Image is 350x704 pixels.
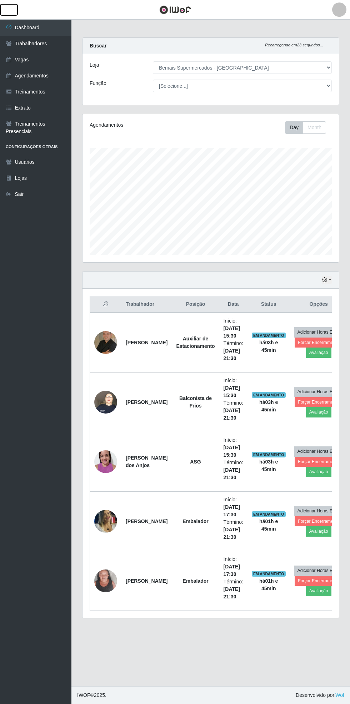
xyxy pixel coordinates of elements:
[295,516,342,526] button: Forçar Encerramento
[295,457,342,467] button: Forçar Encerramento
[252,452,286,457] span: EM ANDAMENTO
[224,436,243,459] li: Início:
[294,506,343,516] button: Adicionar Horas Extra
[121,296,172,313] th: Trabalhador
[285,121,332,134] div: Toolbar with button groups
[295,576,342,586] button: Forçar Encerramento
[259,459,278,472] strong: há 03 h e 45 min
[224,578,243,601] li: Término:
[172,296,219,313] th: Posição
[294,387,343,397] button: Adicionar Horas Extra
[224,586,240,599] time: [DATE] 21:30
[190,459,201,465] strong: ASG
[90,43,106,49] strong: Buscar
[94,331,117,354] img: 1679057425949.jpeg
[224,527,240,540] time: [DATE] 21:30
[295,338,342,348] button: Forçar Encerramento
[90,80,106,87] label: Função
[94,387,117,417] img: 1723623614898.jpeg
[159,5,191,14] img: CoreUI Logo
[285,121,326,134] div: First group
[294,327,343,337] button: Adicionar Horas Extra
[224,556,243,578] li: Início:
[259,340,278,353] strong: há 03 h e 45 min
[224,325,240,339] time: [DATE] 15:30
[306,348,331,358] button: Avaliação
[126,340,167,345] strong: [PERSON_NAME]
[224,518,243,541] li: Término:
[294,446,343,456] button: Adicionar Horas Extra
[179,395,212,409] strong: Balconista de Frios
[296,692,344,699] span: Desenvolvido por
[224,467,240,480] time: [DATE] 21:30
[224,445,240,458] time: [DATE] 15:30
[224,504,240,517] time: [DATE] 17:30
[224,317,243,340] li: Início:
[224,564,240,577] time: [DATE] 17:30
[219,296,247,313] th: Data
[90,121,184,129] div: Agendamentos
[252,511,286,517] span: EM ANDAMENTO
[252,333,286,338] span: EM ANDAMENTO
[182,518,208,524] strong: Embalador
[252,571,286,577] span: EM ANDAMENTO
[90,61,99,69] label: Loja
[126,455,167,468] strong: [PERSON_NAME] dos Anjos
[295,397,342,407] button: Forçar Encerramento
[224,399,243,422] li: Término:
[259,399,278,412] strong: há 03 h e 45 min
[259,518,278,532] strong: há 01 h e 45 min
[182,578,208,584] strong: Embalador
[224,459,243,481] li: Término:
[77,692,90,698] span: IWOF
[224,348,240,361] time: [DATE] 21:30
[94,566,117,596] img: 1737544290674.jpeg
[294,566,343,576] button: Adicionar Horas Extra
[224,496,243,518] li: Início:
[224,385,240,398] time: [DATE] 15:30
[303,121,326,134] button: Month
[247,296,290,313] th: Status
[252,392,286,398] span: EM ANDAMENTO
[224,340,243,362] li: Término:
[126,399,167,405] strong: [PERSON_NAME]
[94,446,117,477] img: 1737249386728.jpeg
[290,296,348,313] th: Opções
[306,407,331,417] button: Avaliação
[306,526,331,536] button: Avaliação
[224,407,240,421] time: [DATE] 21:30
[176,336,215,349] strong: Auxiliar de Estacionamento
[94,505,117,538] img: 1733239406405.jpeg
[306,467,331,477] button: Avaliação
[306,586,331,596] button: Avaliação
[126,518,167,524] strong: [PERSON_NAME]
[224,377,243,399] li: Início:
[259,578,278,591] strong: há 01 h e 45 min
[285,121,303,134] button: Day
[334,692,344,698] a: iWof
[126,578,167,584] strong: [PERSON_NAME]
[77,692,106,699] span: © 2025 .
[265,43,323,47] i: Recarregando em 23 segundos...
